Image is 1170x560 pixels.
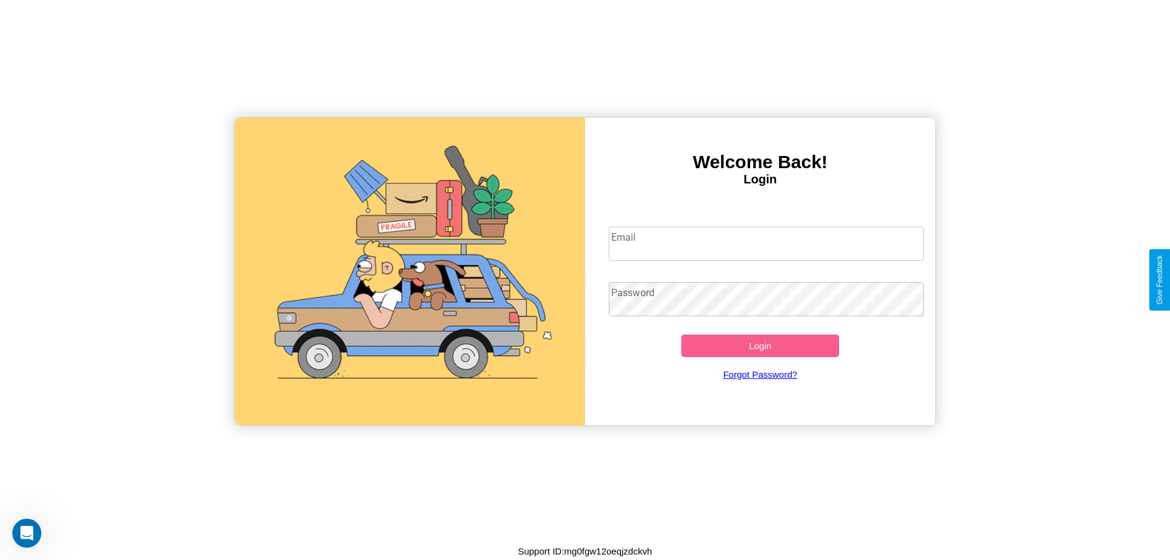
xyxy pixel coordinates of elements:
h3: Welcome Back! [585,152,935,172]
iframe: Intercom live chat [12,519,41,548]
img: gif [235,118,585,425]
a: Forgot Password? [603,357,918,392]
div: Give Feedback [1155,255,1164,305]
button: Login [681,335,839,357]
h4: Login [585,172,935,186]
p: Support ID: mg0fgw12oeqjzdckvh [518,543,652,559]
